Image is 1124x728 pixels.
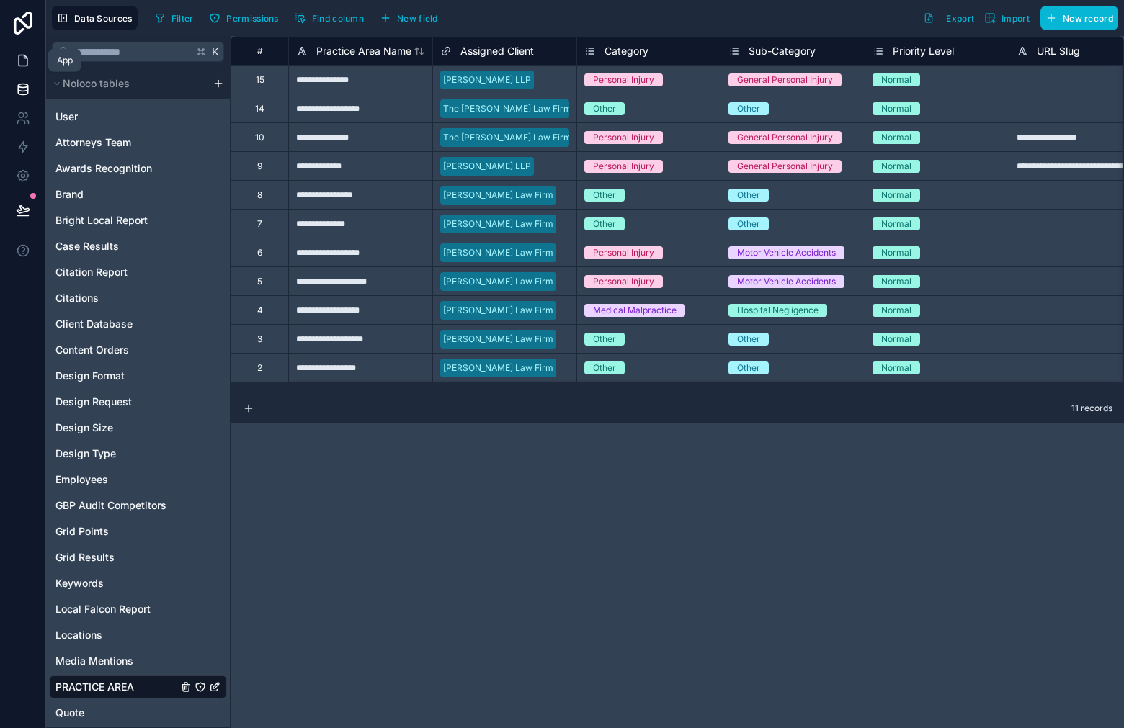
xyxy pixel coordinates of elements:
div: [PERSON_NAME] Law Firm [443,361,553,374]
div: Normal [881,102,911,115]
span: Assigned Client [460,44,534,58]
div: The [PERSON_NAME] Law Firm [443,102,571,115]
div: 8 [257,189,262,201]
div: Personal Injury [593,275,654,288]
span: Practice Area Name [316,44,411,58]
button: New field [375,7,443,29]
div: 3 [257,333,262,345]
div: Normal [881,73,911,86]
div: 2 [257,362,262,374]
div: 15 [256,74,264,86]
div: The [PERSON_NAME] Law Firm [443,131,571,144]
div: Other [593,102,616,115]
div: 4 [257,305,263,316]
div: [PERSON_NAME] Law Firm [443,189,553,202]
div: Other [593,189,616,202]
div: [PERSON_NAME] Law Firm [443,246,553,259]
span: URL Slug [1037,44,1080,58]
button: Filter [149,7,199,29]
div: [PERSON_NAME] LLP [443,73,531,86]
div: Other [593,361,616,374]
div: Other [593,333,616,346]
div: Motor Vehicle Accidents [737,275,836,288]
div: General Personal Injury [737,160,833,173]
span: Export [946,13,974,24]
div: Personal Injury [593,246,654,259]
div: [PERSON_NAME] LLP [443,160,531,173]
span: Find column [312,13,364,24]
div: Personal Injury [593,160,654,173]
button: Find column [290,7,369,29]
div: [PERSON_NAME] Law Firm [443,333,553,346]
div: Other [737,333,760,346]
div: Other [737,102,760,115]
div: Personal Injury [593,131,654,144]
span: Category [605,44,648,58]
div: [PERSON_NAME] Law Firm [443,275,553,288]
div: 14 [255,103,264,114]
div: # [242,45,277,56]
a: New record [1035,6,1118,30]
span: 11 records [1071,403,1112,414]
div: Normal [881,131,911,144]
div: Motor Vehicle Accidents [737,246,836,259]
div: 10 [255,132,264,143]
div: 9 [257,161,262,172]
span: Import [1002,13,1030,24]
div: Normal [881,246,911,259]
div: Hospital Negligence [737,304,819,317]
div: Other [737,217,760,230]
div: Normal [881,189,911,202]
div: General Personal Injury [737,131,833,144]
div: App [57,55,73,66]
div: Normal [881,160,911,173]
div: Normal [881,275,911,288]
button: Import [979,6,1035,30]
a: Permissions [204,7,289,29]
div: Normal [881,304,911,317]
div: 5 [257,276,262,287]
div: Other [737,361,760,374]
span: Data Sources [74,13,133,24]
div: Normal [881,333,911,346]
div: [PERSON_NAME] Law Firm [443,304,553,317]
div: Normal [881,217,911,230]
button: Export [918,6,979,30]
div: 7 [257,218,262,230]
button: Data Sources [52,6,138,30]
span: Filter [171,13,194,24]
div: Normal [881,361,911,374]
button: New record [1040,6,1118,30]
span: Permissions [226,13,278,24]
div: 6 [257,247,262,259]
span: K [210,47,220,57]
span: Priority Level [893,44,954,58]
div: General Personal Injury [737,73,833,86]
span: New field [397,13,438,24]
span: Sub-Category [749,44,816,58]
div: Personal Injury [593,73,654,86]
div: Other [593,217,616,230]
div: Other [737,189,760,202]
button: Permissions [204,7,283,29]
div: [PERSON_NAME] Law Firm [443,217,553,230]
div: Medical Malpractice [593,304,677,317]
span: New record [1063,13,1113,24]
